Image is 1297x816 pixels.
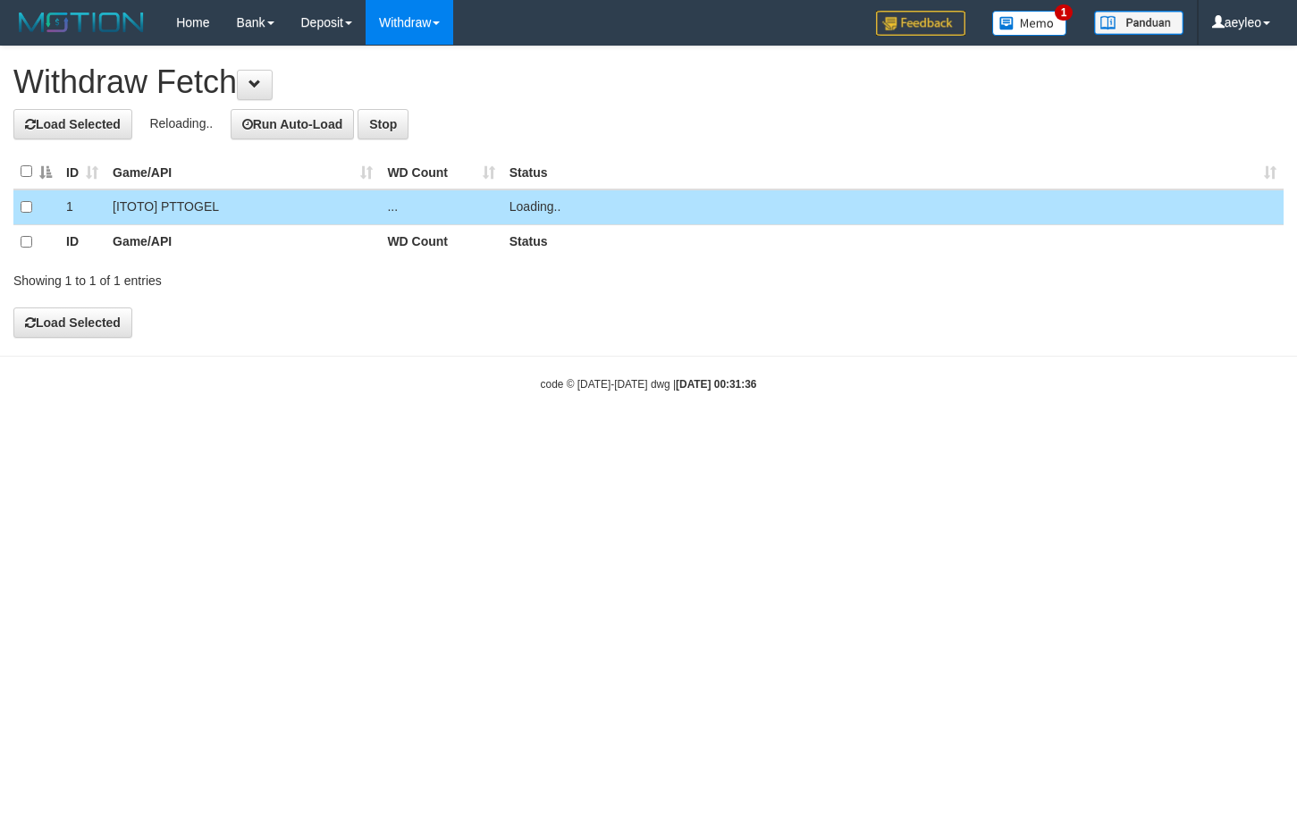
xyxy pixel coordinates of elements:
h1: Withdraw Fetch [13,64,1284,100]
button: Run Auto-Load [231,109,355,139]
th: Game/API [105,224,380,259]
span: ... [387,199,398,214]
span: 1 [1055,4,1074,21]
img: Button%20Memo.svg [992,11,1067,36]
small: code © [DATE]-[DATE] dwg | [541,378,757,391]
th: WD Count [380,224,501,259]
th: ID: activate to sort column ascending [59,155,105,189]
th: Status: activate to sort column ascending [502,155,1284,189]
button: Load Selected [13,307,132,338]
span: Loading.. [510,199,561,214]
button: Stop [358,109,408,139]
th: ID [59,224,105,259]
strong: [DATE] 00:31:36 [676,378,756,391]
img: MOTION_logo.png [13,9,149,36]
th: Game/API: activate to sort column ascending [105,155,380,189]
td: 1 [59,189,105,225]
th: Status [502,224,1284,259]
div: Showing 1 to 1 of 1 entries [13,265,527,290]
th: WD Count: activate to sort column ascending [380,155,501,189]
span: Reloading.. [149,116,213,130]
img: panduan.png [1094,11,1183,35]
td: [ITOTO] PTTOGEL [105,189,380,225]
button: Load Selected [13,109,132,139]
img: Feedback.jpg [876,11,965,36]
